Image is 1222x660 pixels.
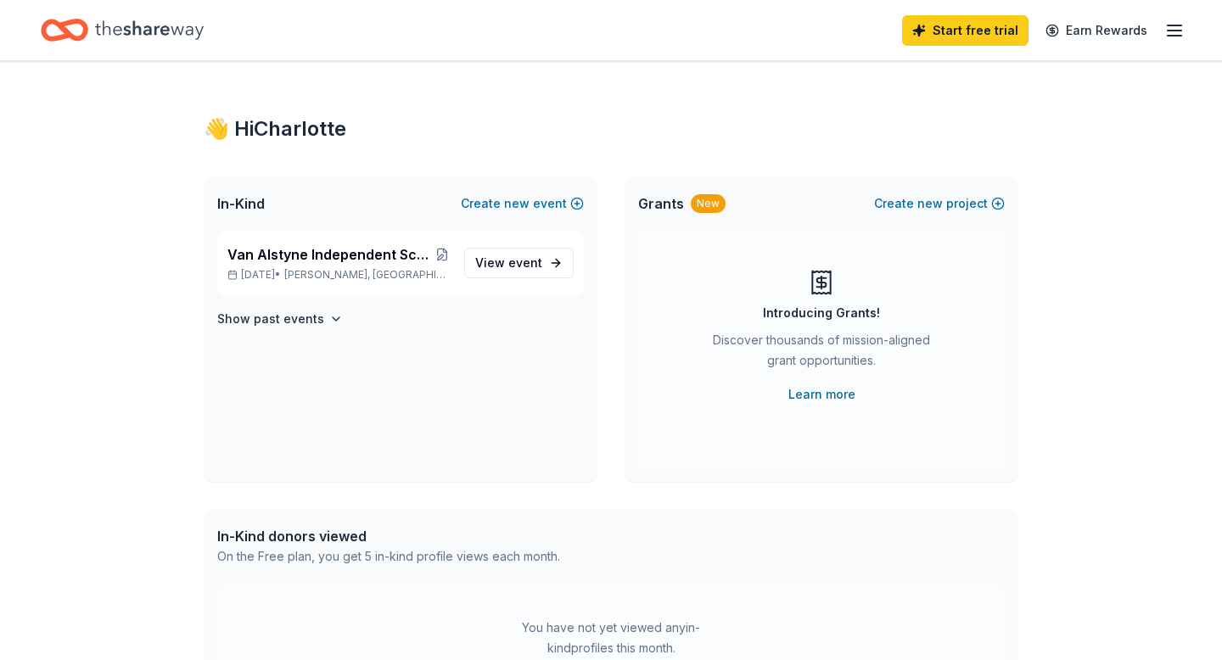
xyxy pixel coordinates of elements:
button: Show past events [217,309,343,329]
h4: Show past events [217,309,324,329]
div: New [691,194,726,213]
span: new [917,193,943,214]
span: Grants [638,193,684,214]
a: Home [41,10,204,50]
span: new [504,193,530,214]
div: In-Kind donors viewed [217,526,560,546]
div: Introducing Grants! [763,303,880,323]
a: Learn more [788,384,855,405]
div: Discover thousands of mission-aligned grant opportunities. [706,330,937,378]
span: event [508,255,542,270]
span: [PERSON_NAME], [GEOGRAPHIC_DATA] [284,268,451,282]
a: View event [464,248,574,278]
span: Van Alstyne Independent School District's Annual Fall Festival [227,244,434,265]
span: View [475,253,542,273]
div: You have not yet viewed any in-kind profiles this month. [505,618,717,658]
div: 👋 Hi Charlotte [204,115,1018,143]
div: On the Free plan, you get 5 in-kind profile views each month. [217,546,560,567]
span: In-Kind [217,193,265,214]
button: Createnewevent [461,193,584,214]
a: Earn Rewards [1035,15,1158,46]
button: Createnewproject [874,193,1005,214]
a: Start free trial [902,15,1029,46]
p: [DATE] • [227,268,451,282]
